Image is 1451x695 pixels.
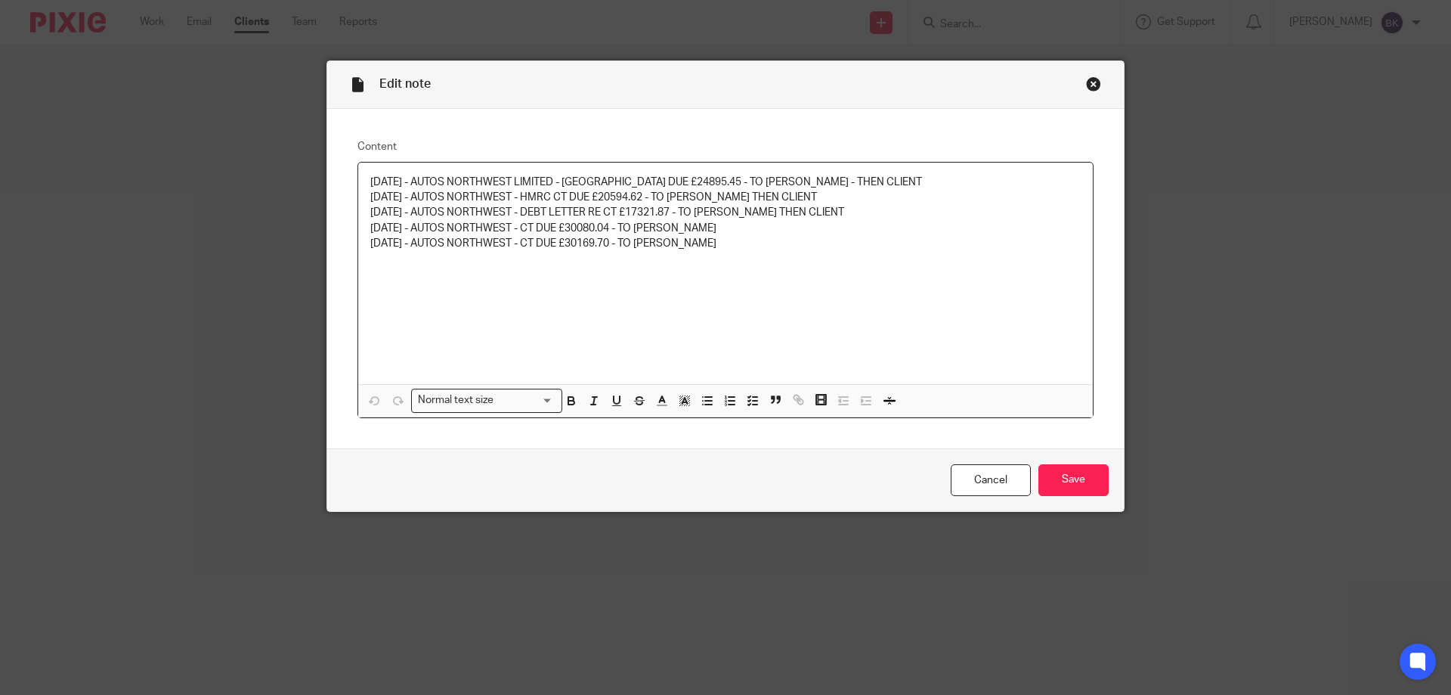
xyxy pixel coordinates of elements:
p: [DATE] - AUTOS NORTHWEST - HMRC CT DUE £20594.62 - TO [PERSON_NAME] THEN CLIENT [370,190,1081,205]
span: Edit note [379,78,431,90]
p: [DATE] - AUTOS NORTHWEST - CT DUE £30169.70 - TO [PERSON_NAME] [370,236,1081,251]
div: Search for option [411,389,562,412]
p: [DATE] - AUTOS NORTHWEST - CT DUE £30080.04 - TO [PERSON_NAME] [370,221,1081,236]
div: Close this dialog window [1086,76,1101,92]
a: Cancel [951,464,1031,497]
input: Search for option [499,392,553,408]
label: Content [357,139,1094,154]
p: [DATE] - AUTOS NORTHWEST LIMITED - [GEOGRAPHIC_DATA] DUE £24895.45 - TO [PERSON_NAME] - THEN CLIENT [370,175,1081,190]
p: [DATE] - AUTOS NORTHWEST - DEBT LETTER RE CT £17321.87 - TO [PERSON_NAME] THEN CLIENT [370,205,1081,220]
span: Normal text size [415,392,497,408]
input: Save [1038,464,1109,497]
